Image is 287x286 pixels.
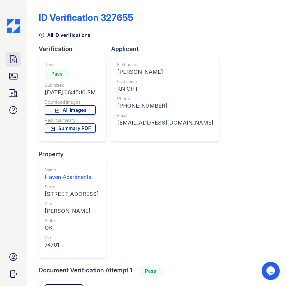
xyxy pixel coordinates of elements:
[117,102,213,110] div: [PHONE_NUMBER]
[262,262,281,280] iframe: chat widget
[7,19,20,33] img: CE_Icon_Blue-c292c112584629df590d857e76928e9f676e5b41ef8f769ba2f05ee15b207248.png
[117,96,213,102] div: Phone
[45,69,69,79] div: Pass
[45,123,96,133] a: Summary PDF
[39,12,133,23] div: ID Verification 327655
[111,45,224,53] div: Applicant
[45,88,96,97] div: [DATE] 06:45:16 PM
[45,99,96,105] div: Download Images
[39,266,275,276] div: Document Verification Attempt 1
[45,184,98,190] div: Street
[45,241,98,249] div: 74701
[45,167,98,173] div: Name
[45,105,96,115] a: All Images
[45,167,98,181] a: Name Haven Apartments
[45,173,98,181] div: Haven Apartments
[45,235,98,241] div: Zip
[45,201,98,207] div: City
[45,207,98,215] div: [PERSON_NAME]
[45,117,96,123] div: Result summary
[117,79,213,85] div: Last name
[39,45,111,53] div: Verification
[45,82,96,88] div: Submitted
[117,68,213,76] div: [PERSON_NAME]
[117,85,213,93] div: KNIGHT
[45,224,98,232] div: OK
[138,266,163,276] div: Pass
[39,31,90,39] a: All ID verifications
[117,119,213,127] div: [EMAIL_ADDRESS][DOMAIN_NAME]
[45,190,98,198] div: [STREET_ADDRESS]
[117,112,213,119] div: Email
[45,218,98,224] div: State
[39,150,111,158] div: Property
[117,62,213,68] div: First name
[45,62,96,68] div: Result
